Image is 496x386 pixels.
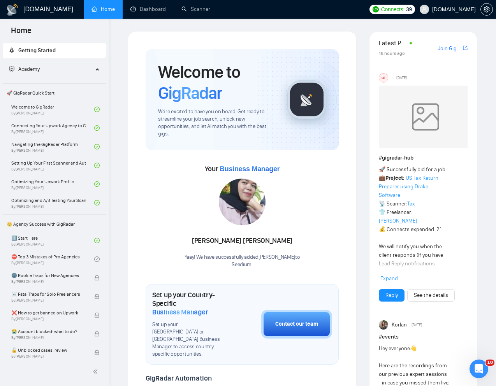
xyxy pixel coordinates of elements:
[379,333,468,341] h1: # events
[11,317,86,321] span: By [PERSON_NAME]
[158,108,275,138] span: We're excited to have you on board. Get ready to streamline your job search, unlock new opportuni...
[379,38,407,48] span: Latest Posts from the GigRadar Community
[11,279,86,284] span: By [PERSON_NAME]
[11,175,94,193] a: Optimizing Your Upwork ProfileBy[PERSON_NAME]
[11,328,86,335] span: 😭 Account blocked: what to do?
[11,194,94,211] a: Optimizing and A/B Testing Your Scanner for Better ResultsBy[PERSON_NAME]
[205,165,280,173] span: Your
[485,360,494,366] span: 10
[94,331,100,337] span: lock
[4,216,105,232] span: 👑 Agency Success with GigRadar
[414,291,448,300] a: See the details
[470,360,488,378] iframe: Intercom live chat
[94,350,100,355] span: lock
[94,238,100,243] span: check-circle
[379,289,405,302] button: Reply
[9,66,14,72] span: fund-projection-screen
[380,275,398,282] span: Expand
[379,175,438,198] a: US Tax Return Preparer using Drake Software
[379,74,388,82] div: US
[261,310,332,339] button: Contact our team
[219,179,266,225] img: 1699261636320-IMG-20231031-WA0001.jpg
[379,218,417,224] a: [PERSON_NAME]
[379,320,388,330] img: Korlan
[158,61,275,104] h1: Welcome to
[11,232,94,249] a: 1️⃣ Start HereBy[PERSON_NAME]
[152,321,222,358] span: Set up your [GEOGRAPHIC_DATA] or [GEOGRAPHIC_DATA] Business Manager to access country-specific op...
[4,85,105,101] span: 🚀 GigRadar Quick Start
[94,107,100,112] span: check-circle
[18,66,40,72] span: Academy
[94,181,100,187] span: check-circle
[379,51,405,56] span: 18 hours ago
[6,4,19,16] img: logo
[11,290,86,298] span: ☠️ Fatal Traps for Solo Freelancers
[9,66,40,72] span: Academy
[11,309,86,317] span: ❌ How to get banned on Upwork
[94,294,100,299] span: lock
[373,6,379,12] img: upwork-logo.png
[11,157,94,174] a: Setting Up Your First Scanner and Auto-BidderBy[PERSON_NAME]
[94,144,100,149] span: check-circle
[94,200,100,205] span: check-circle
[18,47,56,54] span: Getting Started
[275,320,318,328] div: Contact our team
[11,346,86,354] span: 🔓 Unblocked cases: review
[11,101,94,118] a: Welcome to GigRadarBy[PERSON_NAME]
[5,25,38,41] span: Home
[480,3,493,16] button: setting
[146,374,211,382] span: GigRadar Automation
[11,298,86,303] span: By [PERSON_NAME]
[94,125,100,131] span: check-circle
[11,119,94,137] a: Connecting Your Upwork Agency to GigRadarBy[PERSON_NAME]
[463,45,468,51] span: export
[158,82,222,104] span: GigRadar
[94,275,100,281] span: lock
[91,6,115,12] a: homeHome
[94,256,100,262] span: check-circle
[385,175,405,181] strong: Project:
[11,251,94,268] a: ⛔ Top 3 Mistakes of Pro AgenciesBy[PERSON_NAME]
[480,6,493,12] a: setting
[93,368,100,375] span: double-left
[396,74,407,81] span: [DATE]
[11,138,94,155] a: Navigating the GigRadar PlatformBy[PERSON_NAME]
[185,254,300,268] div: Yaay! We have successfully added [PERSON_NAME] to
[287,80,326,119] img: gigradar-logo.png
[94,163,100,168] span: check-circle
[379,154,468,162] h1: # gigradar-hub
[410,345,417,352] span: 👋
[392,321,407,329] span: Korlan
[422,7,427,12] span: user
[181,6,210,12] a: searchScanner
[9,47,14,53] span: rocket
[385,291,398,300] a: Reply
[11,354,86,359] span: By [PERSON_NAME]
[152,308,208,316] span: Business Manager
[220,165,280,173] span: Business Manager
[407,200,415,207] a: Tax
[406,5,412,14] span: 39
[463,44,468,52] a: export
[412,321,422,328] span: [DATE]
[11,272,86,279] span: 🌚 Rookie Traps for New Agencies
[94,312,100,318] span: lock
[130,6,166,12] a: dashboardDashboard
[381,5,405,14] span: Connects:
[185,234,300,247] div: [PERSON_NAME] [PERSON_NAME]
[3,43,106,58] li: Getting Started
[11,335,86,340] span: By [PERSON_NAME]
[438,44,461,53] a: Join GigRadar Slack Community
[185,261,300,268] p: Seedium .
[152,291,222,316] h1: Set up your Country-Specific
[407,289,455,302] button: See the details
[379,86,472,148] img: weqQh+iSagEgQAAAABJRU5ErkJggg==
